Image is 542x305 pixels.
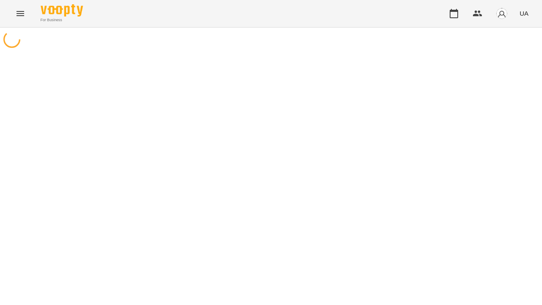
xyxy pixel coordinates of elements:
[516,6,532,21] button: UA
[41,4,83,17] img: Voopty Logo
[41,17,83,23] span: For Business
[10,3,30,24] button: Menu
[496,8,508,19] img: avatar_s.png
[520,9,528,18] span: UA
